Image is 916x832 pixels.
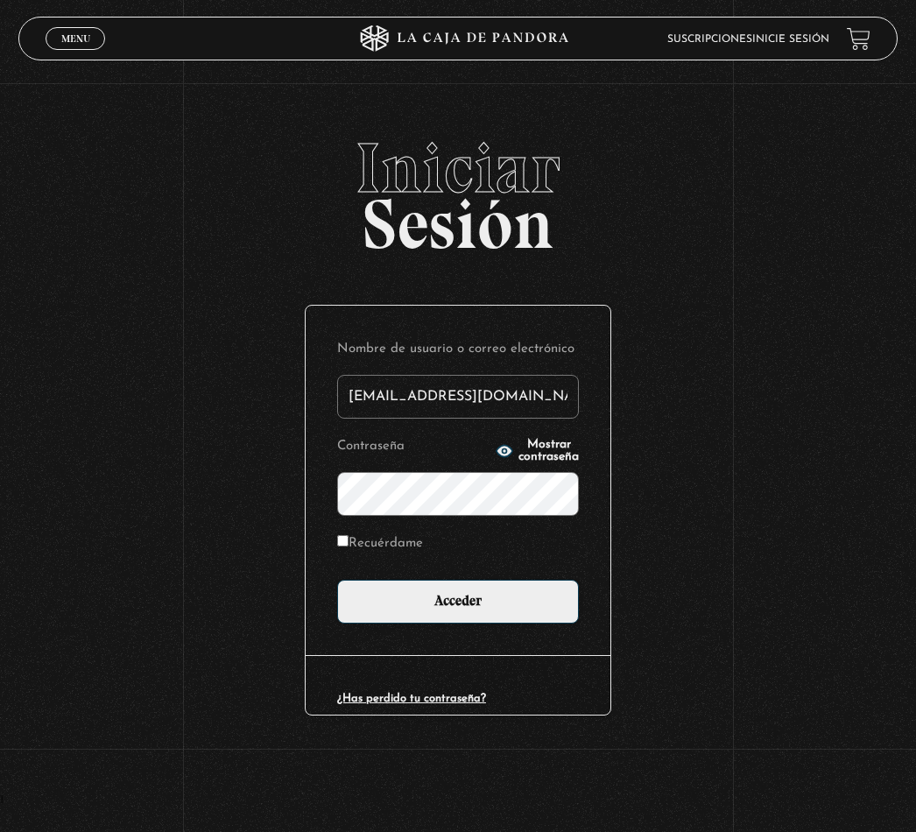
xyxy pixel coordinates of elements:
span: Iniciar [18,133,898,203]
span: Mostrar contraseña [518,439,579,463]
span: Cerrar [55,48,96,60]
a: Suscripciones [667,34,752,45]
label: Recuérdame [337,532,423,555]
input: Acceder [337,580,579,624]
h2: Sesión [18,133,898,245]
span: Menu [61,33,90,44]
a: View your shopping cart [847,27,870,51]
label: Nombre de usuario o correo electrónico [337,337,579,361]
label: Contraseña [337,434,490,458]
input: Recuérdame [337,535,349,546]
a: Inicie sesión [752,34,829,45]
button: Mostrar contraseña [496,439,579,463]
a: ¿Has perdido tu contraseña? [337,693,486,704]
